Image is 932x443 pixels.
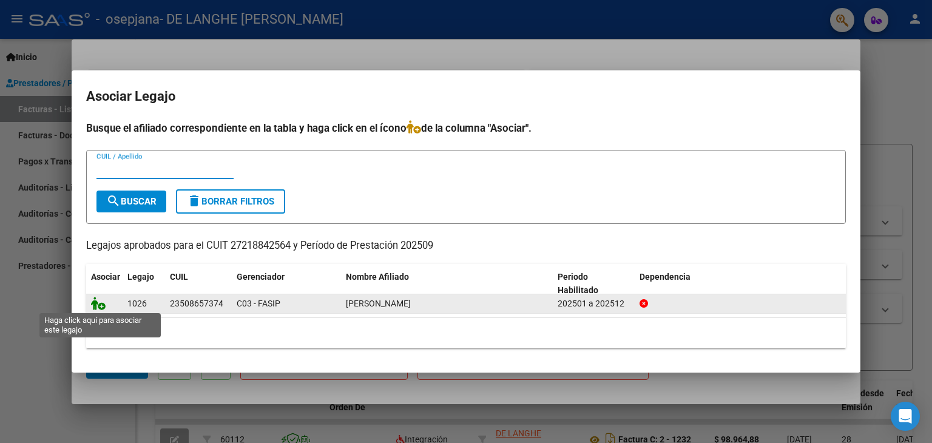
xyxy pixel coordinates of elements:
span: Legajo [127,272,154,282]
span: Nombre Afiliado [346,272,409,282]
datatable-header-cell: Periodo Habilitado [553,264,635,304]
span: Periodo Habilitado [558,272,598,296]
span: CUIL [170,272,188,282]
button: Buscar [96,191,166,212]
datatable-header-cell: Dependencia [635,264,846,304]
mat-icon: search [106,194,121,208]
button: Borrar Filtros [176,189,285,214]
h2: Asociar Legajo [86,85,846,108]
div: 23508657374 [170,297,223,311]
datatable-header-cell: Nombre Afiliado [341,264,553,304]
span: C03 - FASIP [237,299,280,308]
span: 1026 [127,299,147,308]
span: Buscar [106,196,157,207]
span: PAZ BIANCA LUDMILA [346,299,411,308]
span: Dependencia [640,272,691,282]
span: Asociar [91,272,120,282]
span: Gerenciador [237,272,285,282]
p: Legajos aprobados para el CUIT 27218842564 y Período de Prestación 202509 [86,238,846,254]
div: 1 registros [86,318,846,348]
div: Open Intercom Messenger [891,402,920,431]
datatable-header-cell: Asociar [86,264,123,304]
datatable-header-cell: Legajo [123,264,165,304]
datatable-header-cell: CUIL [165,264,232,304]
h4: Busque el afiliado correspondiente en la tabla y haga click en el ícono de la columna "Asociar". [86,120,846,136]
span: Borrar Filtros [187,196,274,207]
datatable-header-cell: Gerenciador [232,264,341,304]
mat-icon: delete [187,194,201,208]
div: 202501 a 202512 [558,297,630,311]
